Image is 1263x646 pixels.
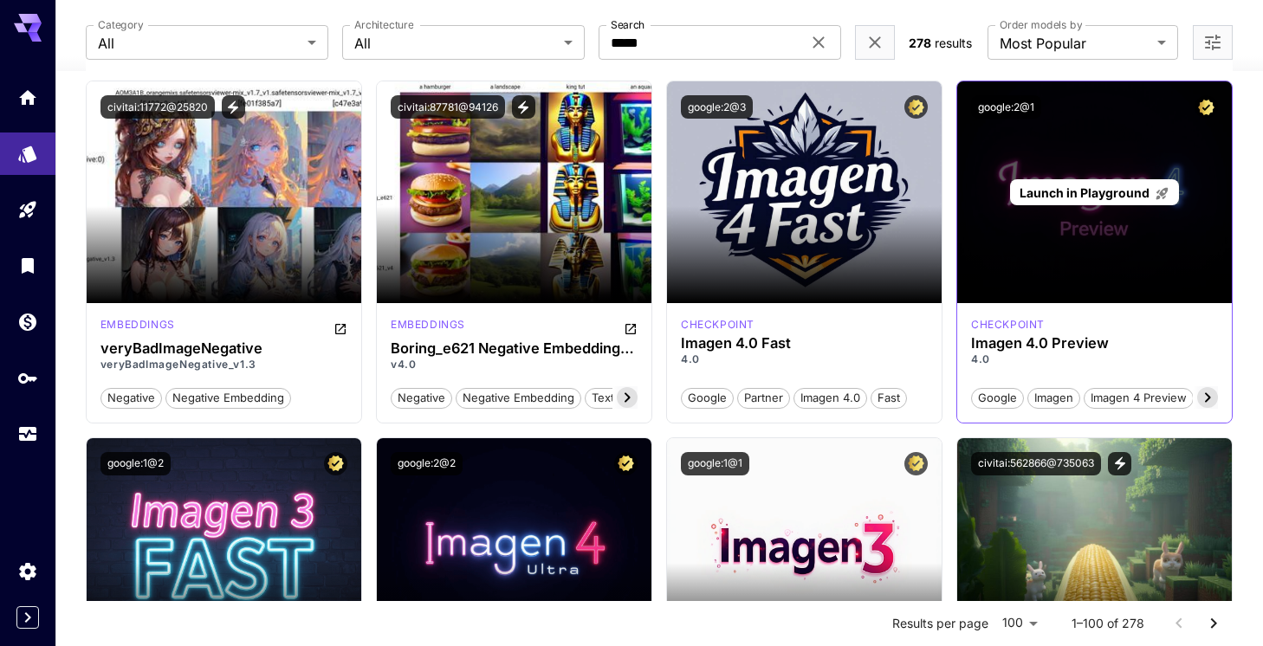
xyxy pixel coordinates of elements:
h3: Imagen 4.0 Fast [681,335,928,352]
a: Launch in Playground [1010,179,1179,206]
button: Open more filters [1202,32,1223,54]
label: Search [611,17,644,32]
span: textual inversion [586,390,689,407]
p: v4.0 [391,357,638,372]
label: Category [98,17,144,32]
button: View trigger words [222,95,245,119]
button: civitai:11772@25820 [100,95,215,119]
button: Go to next page [1196,606,1231,641]
div: Models [17,138,38,159]
button: Certified Model – Vetted for best performance and includes a commercial license. [904,95,928,119]
span: negative embedding [457,390,580,407]
button: Partner [737,386,790,409]
label: Architecture [354,17,413,32]
button: negative embedding [165,386,291,409]
span: All [354,33,557,54]
label: Order models by [1000,17,1082,32]
div: Settings [17,560,38,582]
button: Imagen 4 Preview [1084,386,1194,409]
p: Results per page [892,615,988,632]
button: civitai:87781@94126 [391,95,505,119]
button: google:2@1 [971,95,1041,119]
button: Google [681,386,734,409]
button: View trigger words [1108,452,1131,475]
button: google:2@3 [681,95,753,119]
span: Google [972,390,1023,407]
button: google:1@2 [100,452,171,475]
button: Clear filters (1) [865,32,885,54]
span: Launch in Playground [1020,185,1150,200]
button: View trigger words [512,95,535,119]
button: negative embedding [456,386,581,409]
span: negative embedding [166,390,290,407]
button: Imagen [1027,386,1080,409]
button: google:1@1 [681,452,749,475]
div: Home [17,87,38,108]
span: Google [682,390,733,407]
span: 278 [909,36,931,50]
div: imagen4preview [971,317,1045,333]
button: negative [391,386,452,409]
p: veryBadImageNegative_v1.3 [100,357,347,372]
button: Fast [871,386,907,409]
div: API Keys [17,367,38,389]
button: textual inversion [585,386,690,409]
button: Certified Model – Vetted for best performance and includes a commercial license. [904,452,928,475]
h3: Boring_e621 Negative Embedding: Enhance Images Stylistically AND Topically [391,340,638,357]
span: Partner [738,390,789,407]
button: civitai:562866@735063 [971,452,1101,475]
span: negative [101,390,161,407]
span: Imagen 4.0 [794,390,866,407]
span: Fast [871,390,906,407]
button: negative [100,386,162,409]
div: SD 1.5 [100,317,175,338]
span: Imagen 4 Preview [1085,390,1193,407]
div: SD 1.5 [391,317,465,338]
p: 1–100 of 278 [1072,615,1144,632]
div: 100 [995,610,1044,636]
h3: veryBadImageNegative [100,340,347,357]
button: Certified Model – Vetted for best performance and includes a commercial license. [614,452,638,475]
button: google:2@2 [391,452,463,475]
button: Google [971,386,1024,409]
button: Certified Model – Vetted for best performance and includes a commercial license. [324,452,347,475]
p: 4.0 [681,352,928,367]
button: Open in CivitAI [624,317,638,338]
h3: Imagen 4.0 Preview [971,335,1218,352]
span: negative [392,390,451,407]
button: Imagen 4.0 [793,386,867,409]
div: Playground [17,199,38,221]
button: Expand sidebar [16,606,39,629]
button: Open in CivitAI [334,317,347,338]
p: checkpoint [681,317,755,333]
p: checkpoint [971,317,1045,333]
div: Library [17,255,38,276]
div: Wallet [17,311,38,333]
span: Most Popular [1000,33,1150,54]
span: results [935,36,972,50]
div: imagen4fast [681,317,755,333]
p: embeddings [100,317,175,333]
p: 4.0 [971,352,1218,367]
span: All [98,33,301,54]
p: embeddings [391,317,465,333]
button: Certified Model – Vetted for best performance and includes a commercial license. [1195,95,1218,119]
div: Usage [17,423,38,445]
span: Imagen [1028,390,1079,407]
